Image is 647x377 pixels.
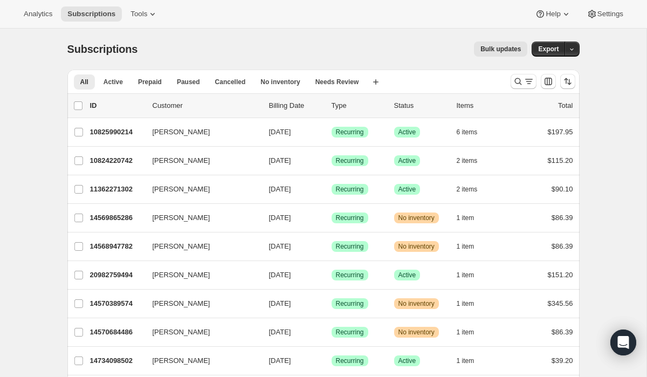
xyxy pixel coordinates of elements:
[90,182,573,197] div: 11362271302[PERSON_NAME][DATE]SuccessRecurringSuccessActive2 items$90.10
[474,42,527,57] button: Bulk updates
[269,299,291,307] span: [DATE]
[153,298,210,309] span: [PERSON_NAME]
[457,296,486,311] button: 1 item
[90,213,144,223] p: 14569865286
[90,327,144,338] p: 14570684486
[394,100,448,111] p: Status
[177,78,200,86] span: Paused
[17,6,59,22] button: Analytics
[269,271,291,279] span: [DATE]
[538,45,559,53] span: Export
[398,299,435,308] span: No inventory
[269,100,323,111] p: Billing Date
[532,42,565,57] button: Export
[541,74,556,89] button: Customize table column order and visibility
[457,268,486,283] button: 1 item
[597,10,623,18] span: Settings
[153,270,210,280] span: [PERSON_NAME]
[548,156,573,164] span: $115.20
[90,100,573,111] div: IDCustomerBilling DateTypeStatusItemsTotal
[90,184,144,195] p: 11362271302
[398,271,416,279] span: Active
[457,182,490,197] button: 2 items
[146,209,254,227] button: [PERSON_NAME]
[269,185,291,193] span: [DATE]
[153,100,260,111] p: Customer
[269,328,291,336] span: [DATE]
[457,271,474,279] span: 1 item
[90,353,573,368] div: 14734098502[PERSON_NAME][DATE]SuccessRecurringSuccessActive1 item$39.20
[398,214,435,222] span: No inventory
[269,242,291,250] span: [DATE]
[336,156,364,165] span: Recurring
[130,10,147,18] span: Tools
[153,327,210,338] span: [PERSON_NAME]
[153,127,210,138] span: [PERSON_NAME]
[398,156,416,165] span: Active
[269,214,291,222] span: [DATE]
[90,355,144,366] p: 14734098502
[104,78,123,86] span: Active
[153,184,210,195] span: [PERSON_NAME]
[457,325,486,340] button: 1 item
[336,242,364,251] span: Recurring
[457,100,511,111] div: Items
[80,78,88,86] span: All
[546,10,560,18] span: Help
[90,125,573,140] div: 10825990214[PERSON_NAME][DATE]SuccessRecurringSuccessActive6 items$197.95
[336,299,364,308] span: Recurring
[610,330,636,355] div: Open Intercom Messenger
[215,78,246,86] span: Cancelled
[90,296,573,311] div: 14570389574[PERSON_NAME][DATE]SuccessRecurringWarningNo inventory1 item$345.56
[336,271,364,279] span: Recurring
[560,74,575,89] button: Sort the results
[90,239,573,254] div: 14568947782[PERSON_NAME][DATE]SuccessRecurringWarningNo inventory1 item$86.39
[558,100,573,111] p: Total
[146,352,254,369] button: [PERSON_NAME]
[398,128,416,136] span: Active
[336,357,364,365] span: Recurring
[146,266,254,284] button: [PERSON_NAME]
[457,185,478,194] span: 2 items
[552,185,573,193] span: $90.10
[269,128,291,136] span: [DATE]
[457,156,478,165] span: 2 items
[153,213,210,223] span: [PERSON_NAME]
[457,128,478,136] span: 6 items
[67,10,115,18] span: Subscriptions
[90,127,144,138] p: 10825990214
[457,299,474,308] span: 1 item
[457,239,486,254] button: 1 item
[61,6,122,22] button: Subscriptions
[90,268,573,283] div: 20982759494[PERSON_NAME][DATE]SuccessRecurringSuccessActive1 item$151.20
[336,128,364,136] span: Recurring
[90,153,573,168] div: 10824220742[PERSON_NAME][DATE]SuccessRecurringSuccessActive2 items$115.20
[153,241,210,252] span: [PERSON_NAME]
[528,6,577,22] button: Help
[398,242,435,251] span: No inventory
[367,74,384,90] button: Create new view
[90,155,144,166] p: 10824220742
[146,295,254,312] button: [PERSON_NAME]
[146,238,254,255] button: [PERSON_NAME]
[315,78,359,86] span: Needs Review
[457,153,490,168] button: 2 items
[153,355,210,366] span: [PERSON_NAME]
[552,328,573,336] span: $86.39
[146,152,254,169] button: [PERSON_NAME]
[269,156,291,164] span: [DATE]
[260,78,300,86] span: No inventory
[146,181,254,198] button: [PERSON_NAME]
[457,357,474,365] span: 1 item
[124,6,164,22] button: Tools
[90,241,144,252] p: 14568947782
[552,242,573,250] span: $86.39
[90,210,573,225] div: 14569865286[PERSON_NAME][DATE]SuccessRecurringWarningNo inventory1 item$86.39
[580,6,630,22] button: Settings
[480,45,521,53] span: Bulk updates
[398,328,435,337] span: No inventory
[146,124,254,141] button: [PERSON_NAME]
[146,324,254,341] button: [PERSON_NAME]
[67,43,138,55] span: Subscriptions
[90,325,573,340] div: 14570684486[PERSON_NAME][DATE]SuccessRecurringWarningNo inventory1 item$86.39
